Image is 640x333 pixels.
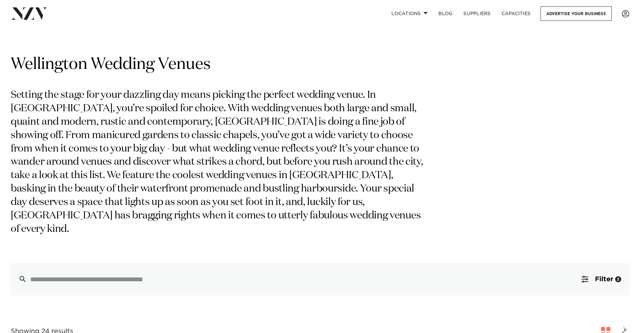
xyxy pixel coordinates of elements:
button: Filter2 [573,263,629,295]
a: BLOG [433,6,458,21]
h1: Wellington Wedding Venues [11,54,629,75]
a: Locations [386,6,433,21]
a: Advertise your business [541,6,612,21]
span: Filter [595,276,613,283]
a: SUPPLIERS [458,6,496,21]
a: Capacities [496,6,536,21]
p: Setting the stage for your dazzling day means picking the perfect wedding venue. In [GEOGRAPHIC_D... [11,89,426,236]
img: nzv-logo.png [11,7,47,19]
div: 2 [615,276,621,282]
